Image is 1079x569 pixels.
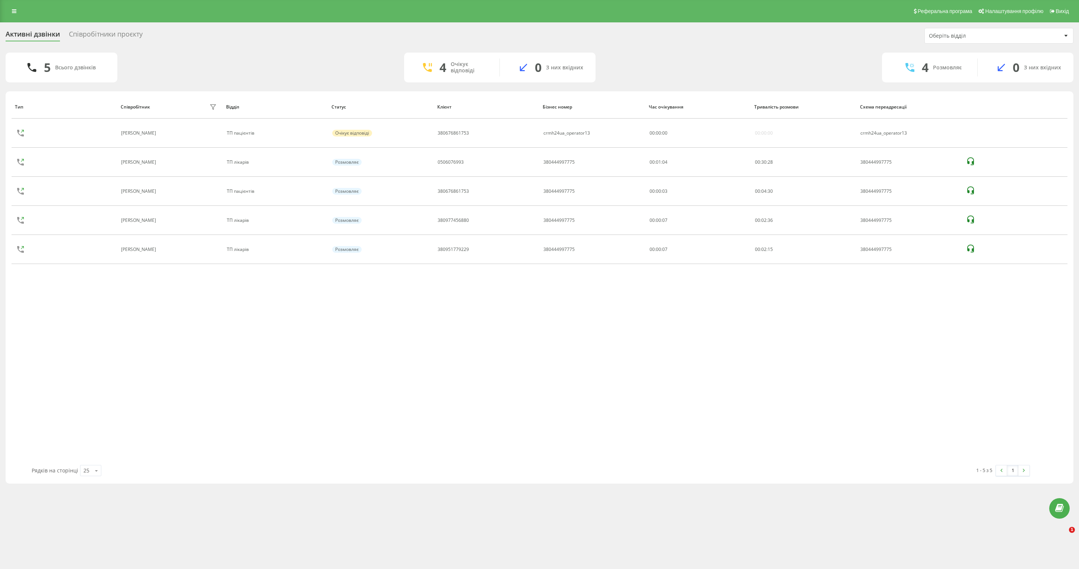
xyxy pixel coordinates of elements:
div: Всього дзвінків [55,65,96,71]
div: ТП лікарів [227,247,324,252]
div: ТП лікарів [227,160,324,165]
span: 00 [656,130,661,136]
div: 00:01:04 [650,160,747,165]
div: 380444997775 [860,218,958,223]
div: Очікує відповіді [451,61,488,74]
div: Схема переадресації [860,104,958,110]
div: crmh24ua_operator13 [860,131,958,136]
div: Розмовляє [332,217,362,224]
div: : : [650,131,667,136]
div: 00:00:07 [650,218,747,223]
span: 00 [755,188,760,194]
span: Вихід [1056,8,1069,14]
div: Активні дзвінки [6,30,60,42]
div: Статус [331,104,430,110]
span: 1 [1069,527,1075,533]
span: 28 [768,159,773,165]
div: 380444997775 [543,189,575,194]
div: Розмовляє [332,159,362,166]
div: : : [755,218,773,223]
div: 380977456880 [438,218,469,223]
div: 380444997775 [860,189,958,194]
div: 380676861753 [438,189,469,194]
div: 00:00:03 [650,189,747,194]
div: crmh24ua_operator13 [543,131,590,136]
div: 00:00:07 [650,247,747,252]
div: 0 [1013,60,1019,75]
div: Клієнт [437,104,536,110]
span: 00 [662,130,667,136]
div: 0506076993 [438,160,464,165]
div: Тип [15,104,113,110]
span: 04 [761,188,767,194]
div: 380444997775 [860,247,958,252]
iframe: Intercom live chat [1054,527,1072,545]
div: Співробітник [121,104,150,110]
div: 4 [439,60,446,75]
span: Рядків на сторінці [32,467,78,474]
span: 00 [755,159,760,165]
span: 02 [761,246,767,252]
div: Відділ [226,104,324,110]
span: 36 [768,217,773,223]
div: 4 [922,60,929,75]
span: 15 [768,246,773,252]
div: [PERSON_NAME] [121,218,158,223]
div: ТП пацієнтів [227,189,324,194]
div: Бізнес номер [543,104,642,110]
div: : : [755,189,773,194]
div: 380676861753 [438,131,469,136]
span: 00 [755,246,760,252]
div: 25 [83,467,89,474]
div: [PERSON_NAME] [121,247,158,252]
div: Розмовляє [933,65,962,71]
div: ТП лікарів [227,218,324,223]
div: Співробітники проєкту [69,30,143,42]
div: 5 [44,60,51,75]
div: З них вхідних [1024,65,1061,71]
div: Очікує відповіді [332,130,372,136]
div: Оберіть відділ [929,33,1018,39]
div: ТП пацієнтів [227,131,324,136]
div: Тривалість розмови [754,104,853,110]
div: [PERSON_NAME] [121,189,158,194]
div: 0 [535,60,542,75]
div: [PERSON_NAME] [121,131,158,136]
div: 380444997775 [543,218,575,223]
span: 00 [755,217,760,223]
div: : : [755,247,773,252]
div: 380444997775 [543,160,575,165]
a: 1 [1007,465,1018,476]
div: Час очікування [649,104,747,110]
span: Реферальна програма [918,8,972,14]
div: Розмовляє [332,188,362,195]
div: 1 - 5 з 5 [976,466,992,474]
div: З них вхідних [546,65,583,71]
div: : : [755,160,773,165]
div: 380951779229 [438,247,469,252]
span: Налаштування профілю [985,8,1043,14]
div: 380444997775 [543,247,575,252]
span: 30 [768,188,773,194]
span: 30 [761,159,767,165]
div: Розмовляє [332,246,362,253]
div: 00:00:00 [755,131,773,136]
div: 380444997775 [860,160,958,165]
div: [PERSON_NAME] [121,160,158,165]
span: 02 [761,217,767,223]
span: 00 [650,130,655,136]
